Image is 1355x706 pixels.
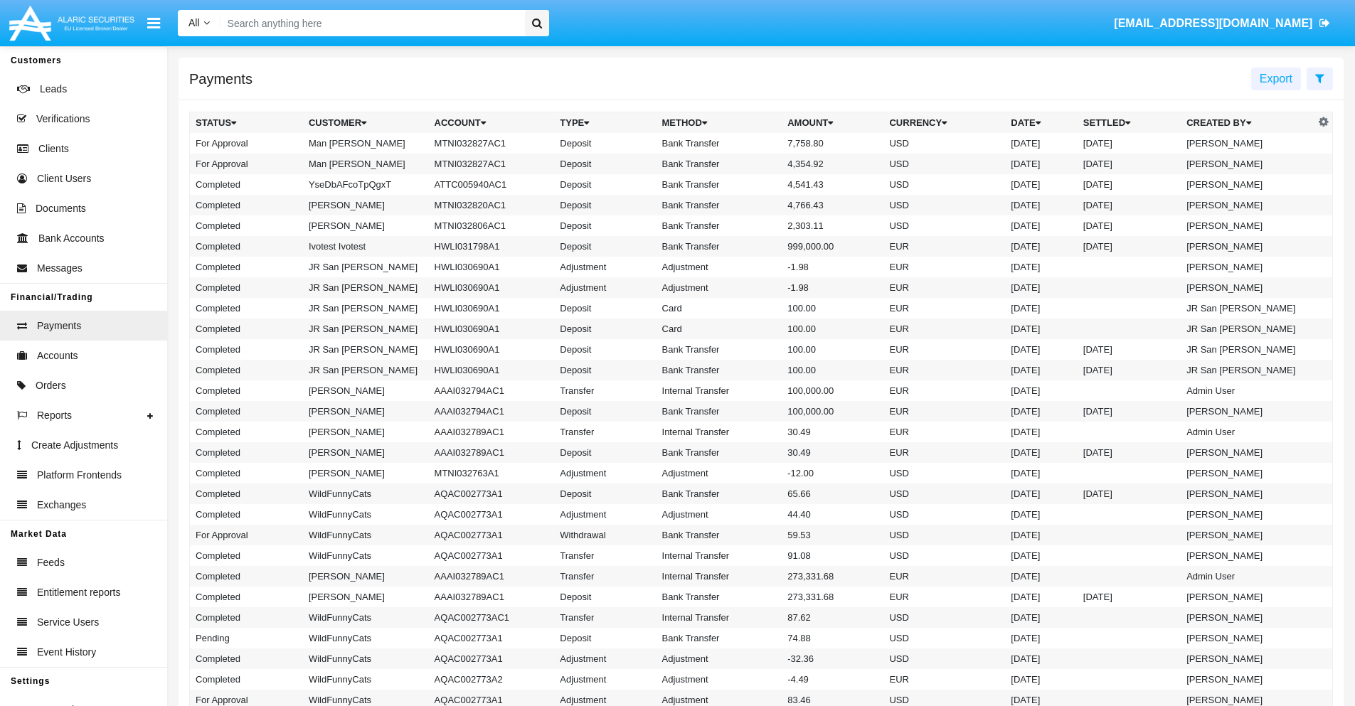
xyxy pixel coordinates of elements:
[36,378,66,393] span: Orders
[1181,339,1314,360] td: JR San [PERSON_NAME]
[1181,483,1314,504] td: [PERSON_NAME]
[1005,236,1078,257] td: [DATE]
[657,257,782,277] td: Adjustment
[190,339,303,360] td: Completed
[1078,360,1181,380] td: [DATE]
[429,236,555,257] td: HWLI031798A1
[1181,277,1314,298] td: [PERSON_NAME]
[1005,195,1078,215] td: [DATE]
[190,607,303,628] td: Completed
[1181,463,1314,483] td: [PERSON_NAME]
[190,174,303,195] td: Completed
[1005,360,1078,380] td: [DATE]
[190,628,303,648] td: Pending
[429,648,555,669] td: AQAC002773A1
[782,587,883,607] td: 273,331.68
[1078,587,1181,607] td: [DATE]
[303,442,429,463] td: [PERSON_NAME]
[190,463,303,483] td: Completed
[429,257,555,277] td: HWLI030690A1
[657,545,782,566] td: Internal Transfer
[190,504,303,525] td: Completed
[1005,442,1078,463] td: [DATE]
[1005,277,1078,298] td: [DATE]
[303,133,429,154] td: Man [PERSON_NAME]
[303,669,429,690] td: WildFunnyCats
[303,525,429,545] td: WildFunnyCats
[1107,4,1337,43] a: [EMAIL_ADDRESS][DOMAIN_NAME]
[190,257,303,277] td: Completed
[38,141,69,156] span: Clients
[40,82,67,97] span: Leads
[782,607,883,628] td: 87.62
[883,215,1005,236] td: USD
[782,401,883,422] td: 100,000.00
[429,112,555,134] th: Account
[303,422,429,442] td: [PERSON_NAME]
[657,587,782,607] td: Bank Transfer
[883,133,1005,154] td: USD
[429,587,555,607] td: AAAI032789AC1
[1005,174,1078,195] td: [DATE]
[31,438,118,453] span: Create Adjustments
[1078,339,1181,360] td: [DATE]
[429,195,555,215] td: MTNI032820AC1
[883,669,1005,690] td: EUR
[657,401,782,422] td: Bank Transfer
[303,566,429,587] td: [PERSON_NAME]
[1181,628,1314,648] td: [PERSON_NAME]
[190,587,303,607] td: Completed
[37,261,83,276] span: Messages
[657,566,782,587] td: Internal Transfer
[190,380,303,401] td: Completed
[883,504,1005,525] td: USD
[303,174,429,195] td: YseDbAFcoTpQgxT
[1181,566,1314,587] td: Admin User
[190,648,303,669] td: Completed
[883,380,1005,401] td: EUR
[1181,669,1314,690] td: [PERSON_NAME]
[657,298,782,319] td: Card
[657,648,782,669] td: Adjustment
[1005,422,1078,442] td: [DATE]
[657,195,782,215] td: Bank Transfer
[1114,17,1312,29] span: [EMAIL_ADDRESS][DOMAIN_NAME]
[782,236,883,257] td: 999,000.00
[554,154,656,174] td: Deposit
[7,2,137,44] img: Logo image
[1181,648,1314,669] td: [PERSON_NAME]
[429,319,555,339] td: HWLI030690A1
[554,195,656,215] td: Deposit
[1181,215,1314,236] td: [PERSON_NAME]
[1181,545,1314,566] td: [PERSON_NAME]
[883,463,1005,483] td: USD
[303,545,429,566] td: WildFunnyCats
[190,525,303,545] td: For Approval
[1181,174,1314,195] td: [PERSON_NAME]
[429,607,555,628] td: AQAC002773AC1
[1260,73,1292,85] span: Export
[883,545,1005,566] td: USD
[554,545,656,566] td: Transfer
[220,10,520,36] input: Search
[782,319,883,339] td: 100.00
[883,257,1005,277] td: EUR
[1181,401,1314,422] td: [PERSON_NAME]
[1005,380,1078,401] td: [DATE]
[883,648,1005,669] td: USD
[657,360,782,380] td: Bank Transfer
[782,669,883,690] td: -4.49
[782,380,883,401] td: 100,000.00
[303,607,429,628] td: WildFunnyCats
[782,525,883,545] td: 59.53
[429,504,555,525] td: AQAC002773A1
[1005,566,1078,587] td: [DATE]
[303,483,429,504] td: WildFunnyCats
[429,566,555,587] td: AAAI032789AC1
[1005,257,1078,277] td: [DATE]
[883,442,1005,463] td: EUR
[303,257,429,277] td: JR San [PERSON_NAME]
[190,319,303,339] td: Completed
[38,231,105,246] span: Bank Accounts
[883,607,1005,628] td: USD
